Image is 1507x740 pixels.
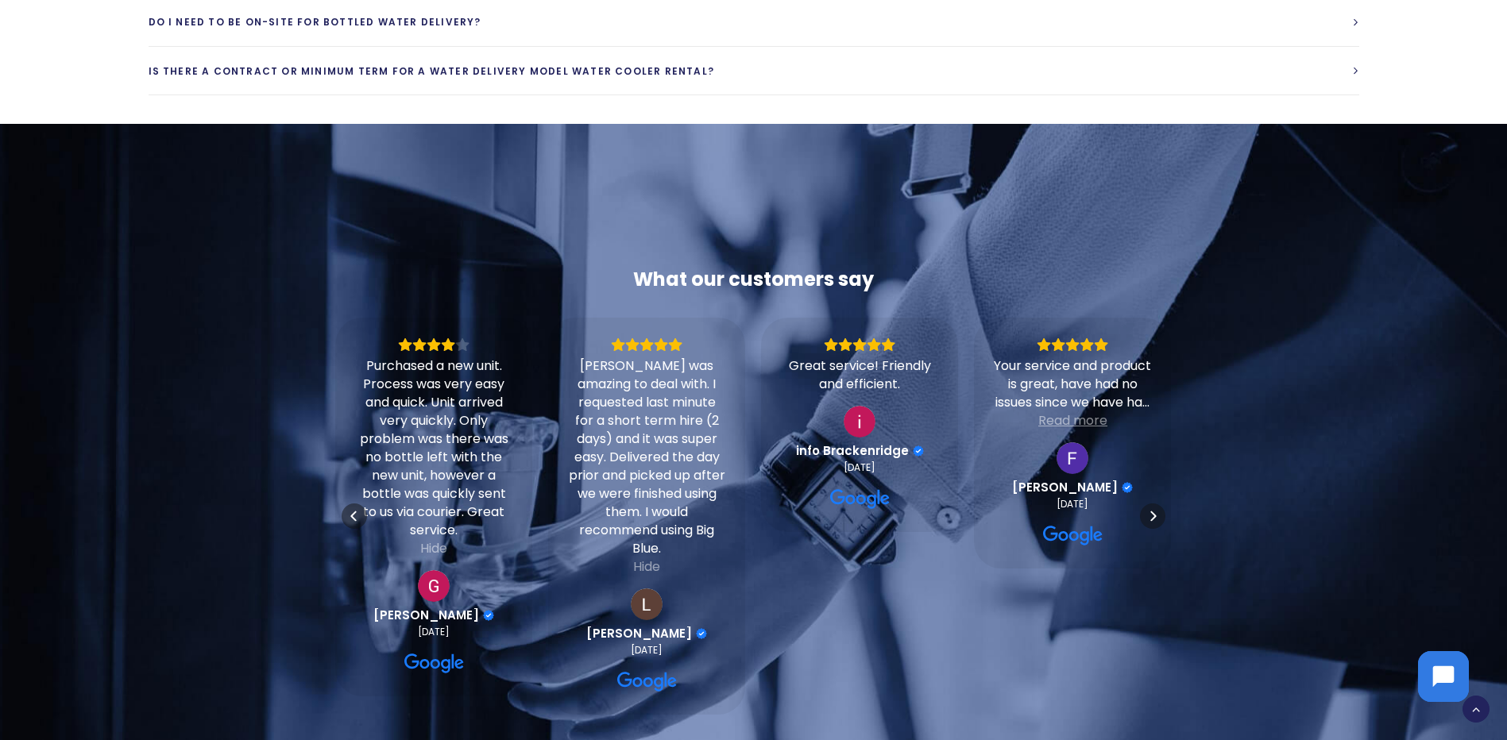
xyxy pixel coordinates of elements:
[335,318,1171,715] div: Carousel
[913,445,924,457] div: Verified Customer
[483,610,494,621] div: Verified Customer
[796,444,924,458] a: Review by info Brackenridge
[149,47,1359,95] a: Is there a contract or minimum term for a water delivery model water cooler rental?
[696,628,707,639] div: Verified Customer
[781,357,938,393] div: Great service! Friendly and efficient.
[1402,635,1485,718] iframe: Chatbot
[1043,523,1103,549] a: View on Google
[1012,480,1118,495] span: [PERSON_NAME]
[586,626,692,641] span: [PERSON_NAME]
[586,626,707,641] a: Review by Lily Stevenson
[994,337,1151,352] div: Rating: 5.0 out of 5
[631,588,663,620] img: Lily Stevenson
[1057,498,1088,511] div: [DATE]
[796,444,909,458] span: info Brackenridge
[418,570,450,602] img: Gillian Le Prou
[149,64,715,78] span: Is there a contract or minimum term for a water delivery model water cooler rental?
[404,651,465,676] a: View on Google
[568,357,725,557] div: [PERSON_NAME] was amazing to deal with. I requested last minute for a short term hire (2 days) an...
[1057,442,1088,474] img: Faye Berry
[844,406,875,437] a: View on Google
[568,337,725,352] div: Rating: 5.0 out of 5
[149,15,481,29] span: Do I need to be on-site for bottled water delivery?
[355,337,512,352] div: Rating: 4.0 out of 5
[373,608,494,622] a: Review by Gillian Le Prou
[631,588,663,620] a: View on Google
[844,461,875,474] div: [DATE]
[1038,411,1107,430] div: Read more
[781,337,938,352] div: Rating: 5.0 out of 5
[633,557,660,576] div: Hide
[1122,482,1133,493] div: Verified Customer
[355,357,512,539] div: Purchased a new unit. Process was very easy and quick. Unit arrived very quickly. Only problem wa...
[418,626,450,638] div: [DATE]
[420,539,447,557] div: Hide
[1057,442,1088,474] a: View on Google
[631,644,663,657] div: [DATE]
[418,570,450,602] a: View on Google
[994,357,1151,411] div: Your service and product is great, have had no issues since we have had your water cooler.
[335,267,1171,292] div: What our customers say
[830,487,891,512] a: View on Google
[1012,480,1133,495] a: Review by Faye Berry
[617,669,678,695] a: View on Google
[1140,503,1165,529] div: Next
[342,503,367,529] div: Previous
[373,608,479,622] span: [PERSON_NAME]
[844,406,875,437] img: info Brackenridge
